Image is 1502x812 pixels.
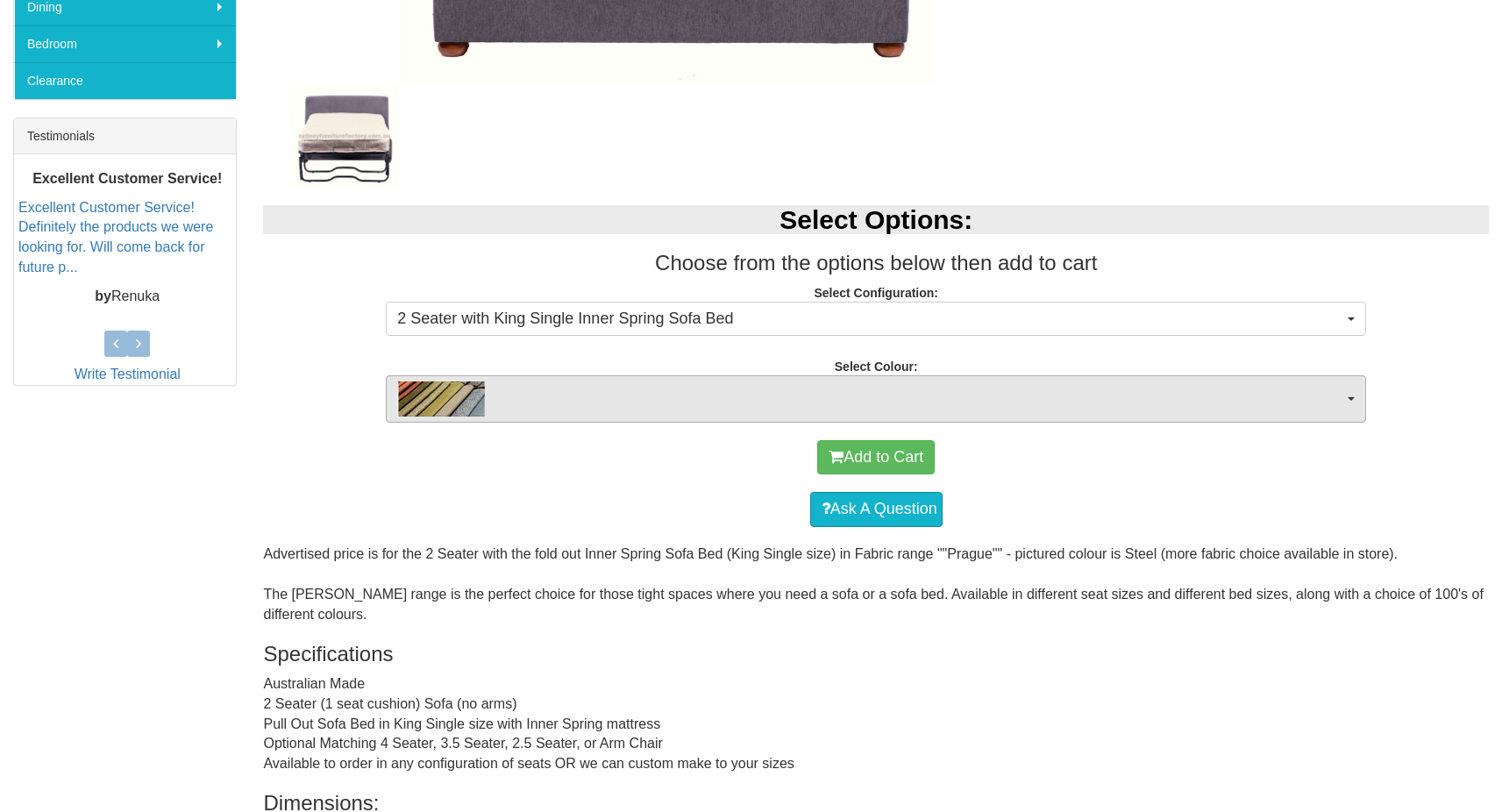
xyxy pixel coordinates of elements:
span: 2 Seater with King Single Inner Spring Sofa Bed [397,308,1343,331]
b: Select Options: [779,205,972,234]
div: Testimonials [14,118,236,154]
a: Ask A Question [810,492,943,527]
h3: Choose from the options below then add to cart [263,252,1489,274]
strong: Select Colour: [835,360,918,374]
h3: Specifications [263,643,1489,666]
b: Excellent Customer Service! [32,171,222,186]
p: Renuka [18,287,236,307]
strong: Select Configuration: [814,286,938,300]
a: Clearance [14,62,236,99]
a: Bedroom [14,25,236,62]
a: Write Testimonial [75,367,181,381]
button: Add to Cart [817,440,935,475]
b: by [95,288,111,303]
a: Excellent Customer Service! Definitely the products we were looking for. Will come back for futur... [18,200,213,275]
button: 2 Seater with King Single Inner Spring Sofa Bed [386,302,1366,337]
